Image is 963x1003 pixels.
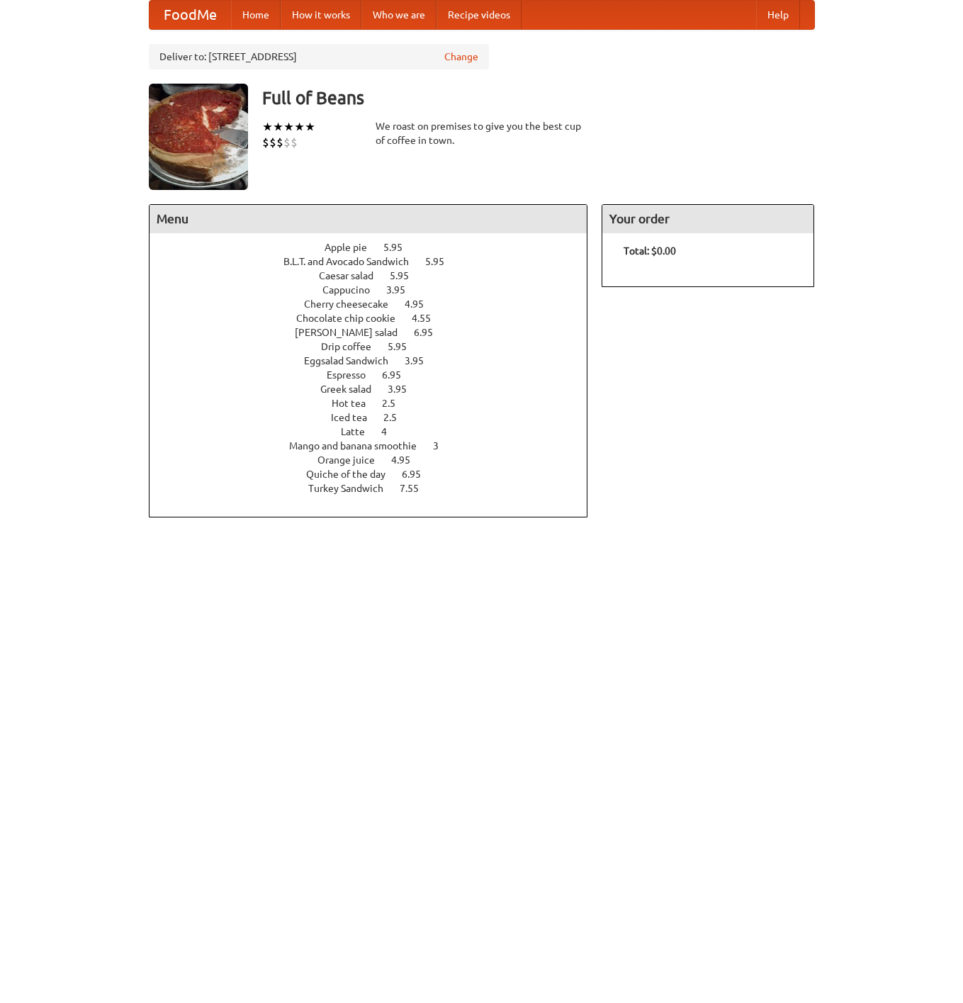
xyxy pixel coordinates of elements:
b: Total: $0.00 [624,245,676,257]
li: $ [291,135,298,150]
a: Espresso 6.95 [327,369,427,381]
span: Cappucino [322,284,384,296]
li: ★ [283,119,294,135]
a: B.L.T. and Avocado Sandwich 5.95 [283,256,471,267]
a: Latte 4 [341,426,413,437]
span: Apple pie [325,242,381,253]
span: 7.55 [400,483,433,494]
span: B.L.T. and Avocado Sandwich [283,256,423,267]
span: Orange juice [317,454,389,466]
li: ★ [294,119,305,135]
span: Eggsalad Sandwich [304,355,402,366]
span: Chocolate chip cookie [296,313,410,324]
a: FoodMe [150,1,231,29]
a: Mango and banana smoothie 3 [289,440,465,452]
span: Turkey Sandwich [308,483,398,494]
a: Hot tea 2.5 [332,398,422,409]
img: angular.jpg [149,84,248,190]
a: Turkey Sandwich 7.55 [308,483,445,494]
span: Greek salad [320,383,385,395]
a: Cherry cheesecake 4.95 [304,298,450,310]
span: 3 [433,440,453,452]
span: 5.95 [425,256,458,267]
a: Help [756,1,800,29]
a: Quiche of the day 6.95 [306,469,447,480]
li: ★ [305,119,315,135]
span: 4.95 [405,298,438,310]
span: 6.95 [414,327,447,338]
span: Espresso [327,369,380,381]
li: ★ [273,119,283,135]
a: Drip coffee 5.95 [321,341,433,352]
h4: Your order [602,205,813,233]
span: [PERSON_NAME] salad [295,327,412,338]
div: We roast on premises to give you the best cup of coffee in town. [376,119,588,147]
a: Cappucino 3.95 [322,284,432,296]
a: Iced tea 2.5 [331,412,423,423]
span: 5.95 [388,341,421,352]
a: Home [231,1,281,29]
a: Eggsalad Sandwich 3.95 [304,355,450,366]
a: [PERSON_NAME] salad 6.95 [295,327,459,338]
span: 4.55 [412,313,445,324]
span: 2.5 [382,398,410,409]
a: Greek salad 3.95 [320,383,433,395]
span: Quiche of the day [306,469,400,480]
a: Apple pie 5.95 [325,242,429,253]
h4: Menu [150,205,587,233]
a: Who we are [361,1,437,29]
li: $ [276,135,283,150]
span: Iced tea [331,412,381,423]
h3: Full of Beans [262,84,815,112]
a: Chocolate chip cookie 4.55 [296,313,457,324]
span: Hot tea [332,398,380,409]
span: Caesar salad [319,270,388,281]
a: Orange juice 4.95 [317,454,437,466]
span: 4.95 [391,454,424,466]
span: 5.95 [383,242,417,253]
span: Drip coffee [321,341,385,352]
span: 3.95 [386,284,419,296]
span: Cherry cheesecake [304,298,402,310]
a: Change [444,50,478,64]
a: How it works [281,1,361,29]
li: ★ [262,119,273,135]
span: 2.5 [383,412,411,423]
span: 3.95 [405,355,438,366]
a: Recipe videos [437,1,522,29]
span: Mango and banana smoothie [289,440,431,452]
span: 6.95 [402,469,435,480]
span: 4 [381,426,401,437]
li: $ [262,135,269,150]
div: Deliver to: [STREET_ADDRESS] [149,44,489,69]
li: $ [283,135,291,150]
a: Caesar salad 5.95 [319,270,435,281]
span: 5.95 [390,270,423,281]
li: $ [269,135,276,150]
span: Latte [341,426,379,437]
span: 3.95 [388,383,421,395]
span: 6.95 [382,369,415,381]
